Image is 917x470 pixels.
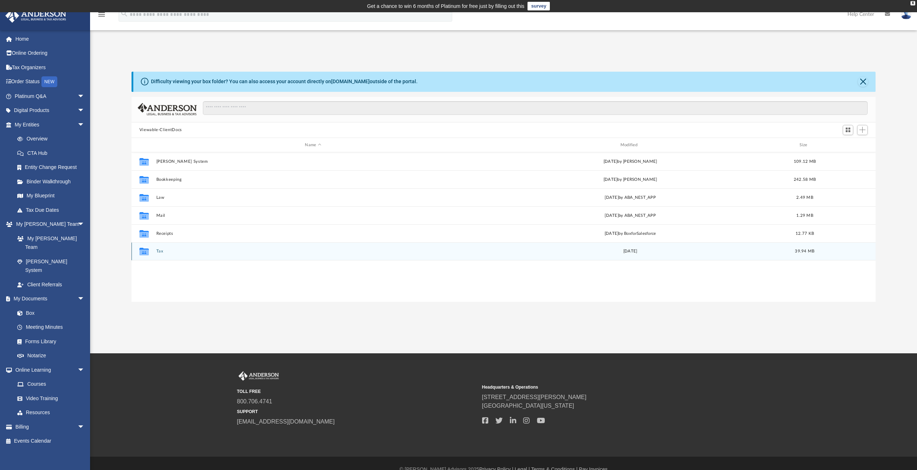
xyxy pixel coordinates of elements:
[795,250,814,254] span: 39.94 MB
[10,406,92,420] a: Resources
[77,89,92,104] span: arrow_drop_down
[132,152,876,301] div: grid
[10,320,92,335] a: Meeting Minutes
[796,214,813,218] span: 1.29 MB
[156,231,470,236] button: Receipts
[5,363,92,377] a: Online Learningarrow_drop_down
[156,195,470,200] button: Law
[473,230,787,237] div: [DATE] by BoxforSalesforce
[10,189,92,203] a: My Blueprint
[97,10,106,19] i: menu
[794,178,816,182] span: 242.58 MB
[10,277,92,292] a: Client Referrals
[482,384,722,390] small: Headquarters & Operations
[77,117,92,132] span: arrow_drop_down
[367,2,525,10] div: Get a chance to win 6 months of Platinum for free just by filling out this
[473,212,787,219] div: [DATE] by ABA_NEST_APP
[77,103,92,118] span: arrow_drop_down
[5,117,95,132] a: My Entitiesarrow_drop_down
[97,14,106,19] a: menu
[10,334,88,349] a: Forms Library
[10,160,95,175] a: Entity Change Request
[5,46,95,61] a: Online Ordering
[857,125,868,135] button: Add
[203,101,868,115] input: Search files and folders
[5,103,95,118] a: Digital Productsarrow_drop_down
[843,125,854,135] button: Switch to Grid View
[5,89,95,103] a: Platinum Q&Aarrow_drop_down
[5,420,95,434] a: Billingarrow_drop_down
[5,60,95,75] a: Tax Organizers
[10,132,95,146] a: Overview
[794,160,816,164] span: 109.12 MB
[10,231,88,254] a: My [PERSON_NAME] Team
[331,79,370,84] a: [DOMAIN_NAME]
[41,76,57,87] div: NEW
[10,254,92,277] a: [PERSON_NAME] System
[237,398,272,404] a: 800.706.4741
[790,142,819,148] div: Size
[77,292,92,306] span: arrow_drop_down
[156,213,470,218] button: Mail
[473,176,787,183] div: [DATE] by [PERSON_NAME]
[482,394,587,400] a: [STREET_ADDRESS][PERSON_NAME]
[10,146,95,160] a: CTA Hub
[237,418,335,425] a: [EMAIL_ADDRESS][DOMAIN_NAME]
[473,249,787,255] div: [DATE]
[120,10,128,18] i: search
[10,306,88,320] a: Box
[473,194,787,201] div: [DATE] by ABA_NEST_APP
[156,249,470,254] button: Tax
[5,434,95,448] a: Events Calendar
[10,203,95,217] a: Tax Due Dates
[901,9,912,19] img: User Pic
[237,388,477,395] small: TOLL FREE
[156,142,470,148] div: Name
[5,292,92,306] a: My Documentsarrow_drop_down
[10,377,92,391] a: Courses
[237,408,477,415] small: SUPPORT
[139,127,182,133] button: Viewable-ClientDocs
[911,1,915,5] div: close
[77,363,92,377] span: arrow_drop_down
[5,217,92,232] a: My [PERSON_NAME] Teamarrow_drop_down
[822,142,873,148] div: id
[482,403,574,409] a: [GEOGRAPHIC_DATA][US_STATE]
[77,420,92,434] span: arrow_drop_down
[135,142,153,148] div: id
[5,32,95,46] a: Home
[156,177,470,182] button: Bookkeeping
[796,196,813,200] span: 2.49 MB
[473,142,787,148] div: Modified
[151,78,418,85] div: Difficulty viewing your box folder? You can also access your account directly on outside of the p...
[77,217,92,232] span: arrow_drop_down
[10,174,95,189] a: Binder Walkthrough
[473,158,787,165] div: [DATE] by [PERSON_NAME]
[10,349,92,363] a: Notarize
[858,77,868,87] button: Close
[528,2,550,10] a: survey
[156,159,470,164] button: [PERSON_NAME] System
[5,75,95,89] a: Order StatusNEW
[237,371,280,381] img: Anderson Advisors Platinum Portal
[3,9,68,23] img: Anderson Advisors Platinum Portal
[796,232,814,236] span: 12.77 KB
[10,391,88,406] a: Video Training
